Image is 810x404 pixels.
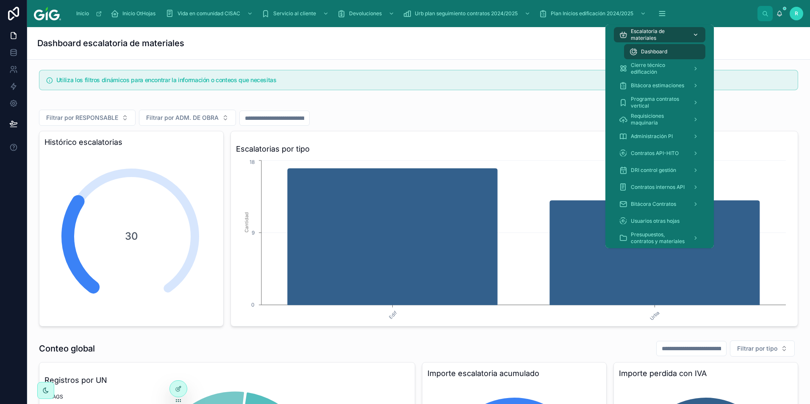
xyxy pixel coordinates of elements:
[551,10,633,17] span: Plan Inicios edificación 2024/2025
[53,393,63,400] span: AGS
[244,212,250,232] tspan: Cantidad
[614,146,705,161] a: Contratos API-HITO
[614,27,705,42] a: Escalatoria de materiales
[614,95,705,110] a: Programa contratos vertical
[614,61,705,76] a: Cierre técnico edificación
[56,77,791,83] h5: Utiliza los filtros dinámicos para encontrar la información o conteos que necesitas
[252,230,255,236] tspan: 9
[605,25,714,248] div: scrollable content
[236,158,793,321] div: chart
[125,230,138,243] span: 30
[631,231,686,245] span: Presupuestos, contratos y materiales
[400,6,535,21] a: Urb plan seguimiento contratos 2024/2025
[46,113,118,122] span: Filtrar por RESPONSABLE
[614,196,705,212] a: Bitácora Contratos
[614,163,705,178] a: DRI control gestión
[335,6,399,21] a: Devoluciones
[259,6,333,21] a: Servicio al cliente
[737,344,777,353] span: Filtrar por tipo
[76,10,89,17] span: Inicio
[178,10,240,17] span: Vida en comunidad CISAC
[614,78,705,93] a: Bitácora estimaciones
[146,113,219,122] span: Filtrar por ADM. DE OBRA
[624,44,705,59] a: Dashboard
[273,10,316,17] span: Servicio al cliente
[631,113,686,126] span: Requisiciones maquinaria
[631,28,686,42] span: Escalatoria de materiales
[250,159,255,165] tspan: 18
[72,6,106,21] a: Inicio
[795,10,798,17] span: R
[44,374,410,386] h3: Registros por UN
[631,96,686,109] span: Programa contratos vertical
[631,62,686,75] span: Cierre técnico edificación
[614,213,705,229] a: Usuarios otras hojas
[619,368,793,379] h3: Importe perdida con IVA
[614,230,705,246] a: Presupuestos, contratos y materiales
[614,129,705,144] a: Administración PI
[122,10,155,17] span: Inicio OtHojas
[631,167,676,174] span: DRI control gestión
[68,4,757,23] div: scrollable content
[37,37,184,49] h1: Dashboard escalatoria de materiales
[631,82,684,89] span: Bitácora estimaciones
[536,6,650,21] a: Plan Inicios edificación 2024/2025
[236,143,793,155] h3: Escalatorias por tipo
[349,10,382,17] span: Devoluciones
[163,6,257,21] a: Vida en comunidad CISAC
[631,218,680,224] span: Usuarios otras hojas
[730,340,795,357] button: Select Button
[251,302,255,308] tspan: 0
[108,6,161,21] a: Inicio OtHojas
[631,150,679,157] span: Contratos API-HITO
[631,184,685,191] span: Contratos internos API
[139,110,236,126] button: Select Button
[44,136,218,148] h3: Histórico escalatorias
[614,180,705,195] a: Contratos internos API
[649,310,660,321] text: Urba
[427,368,601,379] h3: Importe escalatoria acumulado
[631,201,676,208] span: Bitácora Contratos
[388,310,398,320] text: Edif
[34,7,61,20] img: App logo
[39,343,95,354] h1: Conteo global
[631,133,673,140] span: Administración PI
[415,10,518,17] span: Urb plan seguimiento contratos 2024/2025
[39,110,136,126] button: Select Button
[614,112,705,127] a: Requisiciones maquinaria
[641,48,667,55] span: Dashboard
